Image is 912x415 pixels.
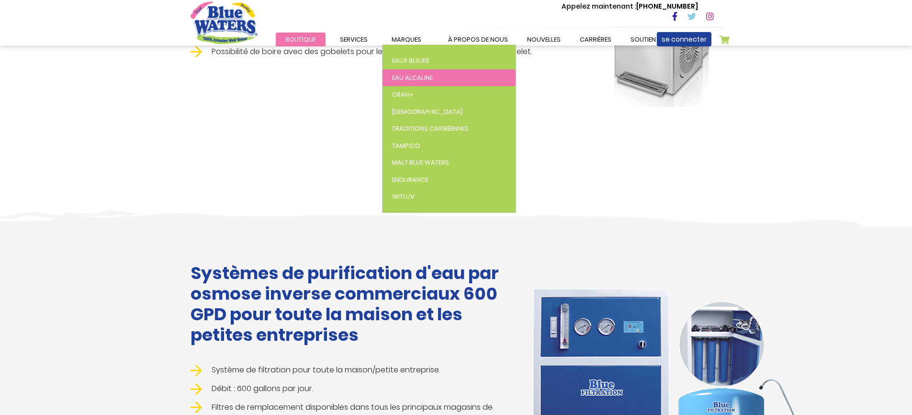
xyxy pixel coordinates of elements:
a: se connecter [657,32,711,46]
font: Systèmes de purification d'eau par osmose inverse commerciaux 600 GPD pour toute la maison et les... [191,261,499,348]
font: soutien [631,35,656,44]
font: [DEMOGRAPHIC_DATA] [392,107,462,116]
font: Système de filtration pour toute la maison/petite entreprise. [212,364,440,375]
font: se connecter [662,34,707,44]
a: soutien [621,33,665,46]
font: Endurance [392,175,428,184]
font: Marques [392,35,421,44]
font: Boutique [285,35,316,44]
font: Malt Blue Waters [392,158,449,167]
font: Possibilité de boire avec des gobelets pour les modèles avec remplisseur de gobelet. [212,46,532,57]
font: à propos de nous [448,35,508,44]
font: Débit : 600 gallons par jour. [212,383,313,394]
font: Appelez maintenant : [562,1,636,11]
font: Tampico [392,141,420,150]
font: Cran+ [392,90,414,99]
a: à propos de nous [439,33,518,46]
font: Eaux bleues [392,56,429,65]
font: carrières [580,35,611,44]
a: carrières [570,33,621,46]
font: Eau alcaline [392,73,433,82]
font: Traditions caribéennes [392,124,469,133]
a: Nouvelles [518,33,570,46]
font: WitLuv [392,192,415,201]
font: Services [340,35,368,44]
a: logo du magasin [191,1,258,44]
font: Nouvelles [527,35,561,44]
font: [PHONE_NUMBER] [636,1,698,11]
